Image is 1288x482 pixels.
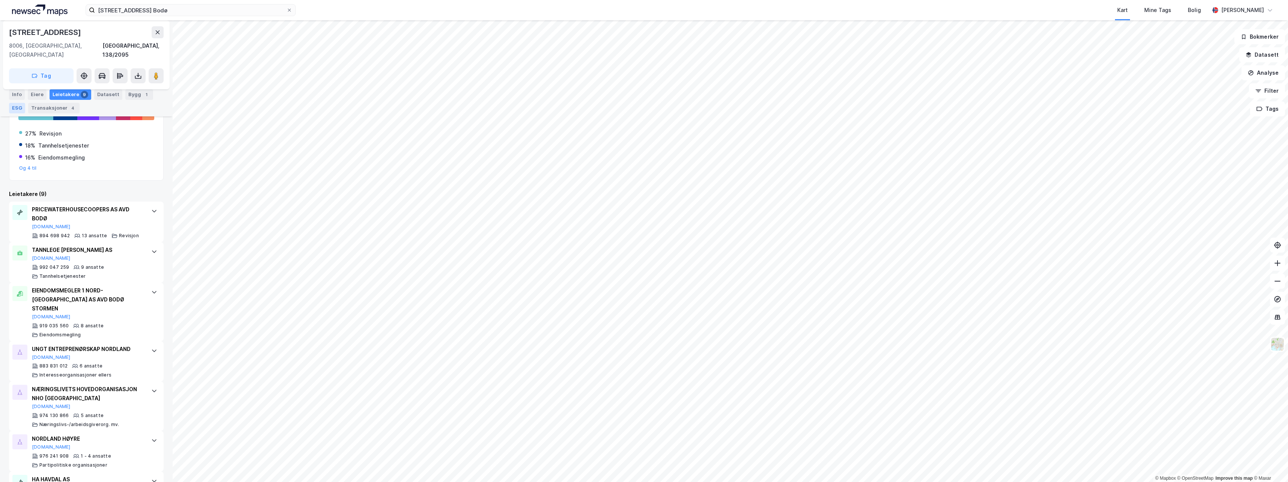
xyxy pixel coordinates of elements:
div: Kontrollprogram for chat [1250,446,1288,482]
div: Partipolitiske organisasjoner [39,462,107,468]
div: Leietakere (9) [9,190,164,199]
a: Improve this map [1216,476,1253,481]
div: 919 035 560 [39,323,69,329]
div: 883 831 012 [39,363,68,369]
div: Interesseorganisasjoner ellers [39,372,111,378]
div: Eiendomsmegling [38,153,85,162]
div: Tannhelsetjenester [38,141,89,150]
div: 13 ansatte [82,233,107,239]
div: Transaksjoner [28,103,80,113]
div: Eiere [28,89,47,100]
button: Filter [1249,83,1285,98]
div: Revisjon [119,233,139,239]
a: Mapbox [1155,476,1176,481]
button: Bokmerker [1234,29,1285,44]
button: Tags [1250,101,1285,116]
div: EIENDOMSMEGLER 1 NORD-[GEOGRAPHIC_DATA] AS AVD BODØ STORMEN [32,286,144,313]
iframe: Chat Widget [1250,446,1288,482]
button: Datasett [1239,47,1285,62]
div: 9 ansatte [81,264,104,270]
div: 6 ansatte [80,363,102,369]
div: NORDLAND HØYRE [32,434,144,443]
button: [DOMAIN_NAME] [32,404,71,410]
div: 4 [69,104,77,112]
div: 8 ansatte [81,323,104,329]
div: Revisjon [39,129,62,138]
div: [STREET_ADDRESS] [9,26,83,38]
div: 5 ansatte [81,413,104,419]
img: logo.a4113a55bc3d86da70a041830d287a7e.svg [12,5,68,16]
div: Leietakere [50,89,91,100]
img: Z [1270,337,1285,351]
div: TANNLEGE [PERSON_NAME] AS [32,246,144,255]
button: Analyse [1241,65,1285,80]
div: 992 047 259 [39,264,69,270]
div: Næringslivs-/arbeidsgiverorg. mv. [39,422,119,428]
button: [DOMAIN_NAME] [32,354,71,360]
div: UNGT ENTREPRENØRSKAP NORDLAND [32,345,144,354]
div: ESG [9,103,25,113]
div: 1 - 4 ansatte [81,453,111,459]
button: Og 4 til [19,165,37,171]
div: 18% [25,141,35,150]
div: 1 [143,91,150,98]
input: Søk på adresse, matrikkel, gårdeiere, leietakere eller personer [95,5,286,16]
div: 27% [25,129,36,138]
div: 976 241 908 [39,453,69,459]
div: Bygg [125,89,153,100]
div: Bolig [1188,6,1201,15]
div: Kart [1117,6,1128,15]
div: 974 130 866 [39,413,69,419]
div: 16% [25,153,35,162]
div: 9 [81,91,88,98]
button: [DOMAIN_NAME] [32,224,71,230]
div: Datasett [94,89,122,100]
div: Eiendomsmegling [39,332,81,338]
button: Tag [9,68,74,83]
button: [DOMAIN_NAME] [32,255,71,261]
div: [GEOGRAPHIC_DATA], 138/2095 [102,41,164,59]
div: 894 698 942 [39,233,70,239]
div: [PERSON_NAME] [1221,6,1264,15]
div: Info [9,89,25,100]
div: Mine Tags [1144,6,1171,15]
div: NÆRINGSLIVETS HOVEDORGANISASJON NHO [GEOGRAPHIC_DATA] [32,385,144,403]
button: [DOMAIN_NAME] [32,444,71,450]
button: [DOMAIN_NAME] [32,314,71,320]
div: 8006, [GEOGRAPHIC_DATA], [GEOGRAPHIC_DATA] [9,41,102,59]
div: Tannhelsetjenester [39,273,86,279]
a: OpenStreetMap [1177,476,1214,481]
div: PRICEWATERHOUSECOOPERS AS AVD BODØ [32,205,144,223]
